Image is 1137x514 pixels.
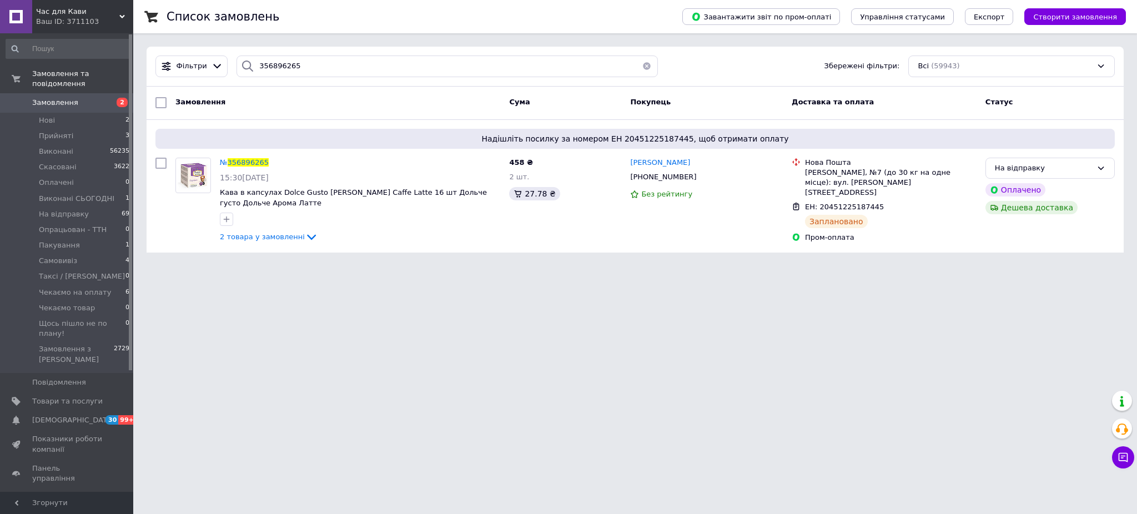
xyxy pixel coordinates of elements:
span: Завантажити звіт по пром-оплаті [691,12,831,22]
span: Замовлення та повідомлення [32,69,133,89]
a: Кава в капсулах Dolce Gusto [PERSON_NAME] Caffe Latte 16 шт Дольче густо Дольче Арома Латте [220,188,487,207]
span: 0 [125,319,129,339]
span: Товари та послуги [32,396,103,406]
span: Самовивіз [39,256,77,266]
span: Cума [509,98,530,106]
input: Пошук за номером замовлення, ПІБ покупця, номером телефону, Email, номером накладної [237,56,658,77]
span: Виконані [39,147,73,157]
div: [PERSON_NAME], №7 (до 30 кг на одне місце): вул. [PERSON_NAME][STREET_ADDRESS] [805,168,977,198]
span: Пакування [39,240,80,250]
span: Фільтри [177,61,207,72]
button: Очистить [636,56,658,77]
span: 15:30[DATE] [220,173,269,182]
div: Пром-оплата [805,233,977,243]
span: 56235 [110,147,129,157]
span: Замовлення [175,98,225,106]
span: Всі [918,61,929,72]
span: 0 [125,178,129,188]
button: Експорт [965,8,1014,25]
span: Щось пішло не по плану! [39,319,125,339]
span: Створити замовлення [1033,13,1117,21]
span: Статус [985,98,1013,106]
div: Оплачено [985,183,1045,196]
input: Пошук [6,39,130,59]
span: Скасовані [39,162,77,172]
span: Без рейтингу [641,190,692,198]
span: Експорт [974,13,1005,21]
a: Створити замовлення [1013,12,1126,21]
div: На відправку [995,163,1092,174]
span: 2 товара у замовленні [220,233,305,241]
span: 3622 [114,162,129,172]
button: Завантажити звіт по пром-оплаті [682,8,840,25]
span: 458 ₴ [509,158,533,167]
div: Заплановано [805,215,868,228]
span: 2 шт. [509,173,529,181]
div: Ваш ID: 3711103 [36,17,133,27]
img: Фото товару [178,158,209,193]
h1: Список замовлень [167,10,279,23]
span: Доставка та оплата [792,98,874,106]
span: На відправку [39,209,89,219]
span: 2 [125,115,129,125]
span: Управління статусами [860,13,945,21]
span: Час для Кави [36,7,119,17]
span: 356896265 [228,158,269,167]
div: Дешева доставка [985,201,1078,214]
span: № [220,158,228,167]
span: 30 [105,415,118,425]
span: 2729 [114,344,129,364]
button: Чат з покупцем [1112,446,1134,468]
span: Замовлення з [PERSON_NAME] [39,344,114,364]
span: 0 [125,271,129,281]
span: 6 [125,288,129,298]
a: №356896265 [220,158,269,167]
span: Покупець [630,98,671,106]
button: Управління статусами [851,8,954,25]
span: 1 [125,240,129,250]
a: 2 товара у замовленні [220,233,318,241]
span: Панель управління [32,463,103,483]
span: 99+ [118,415,137,425]
span: [PHONE_NUMBER] [630,173,696,181]
div: 27.78 ₴ [509,187,560,200]
span: Чекаємо на оплату [39,288,111,298]
span: Виконані СЬОГОДНІ [39,194,114,204]
span: [DEMOGRAPHIC_DATA] [32,415,114,425]
span: Оплачені [39,178,74,188]
span: Замовлення [32,98,78,108]
span: Повідомлення [32,377,86,387]
span: [PERSON_NAME] [630,158,690,167]
a: [PERSON_NAME] [630,158,690,168]
span: Збережені фільтри: [824,61,900,72]
button: Створити замовлення [1024,8,1126,25]
span: Прийняті [39,131,73,141]
span: Опрацьован - ТТН [39,225,107,235]
span: 0 [125,225,129,235]
div: Нова Пошта [805,158,977,168]
span: Чекаємо товар [39,303,95,313]
a: Фото товару [175,158,211,193]
span: ЕН: 20451225187445 [805,203,884,211]
span: 0 [125,303,129,313]
span: Таксі / [PERSON_NAME] [39,271,125,281]
span: 4 [125,256,129,266]
span: Показники роботи компанії [32,434,103,454]
span: 3 [125,131,129,141]
span: Надішліть посилку за номером ЕН 20451225187445, щоб отримати оплату [160,133,1110,144]
span: (59943) [931,62,960,70]
span: 2 [117,98,128,107]
span: 69 [122,209,129,219]
span: Нові [39,115,55,125]
span: 1 [125,194,129,204]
